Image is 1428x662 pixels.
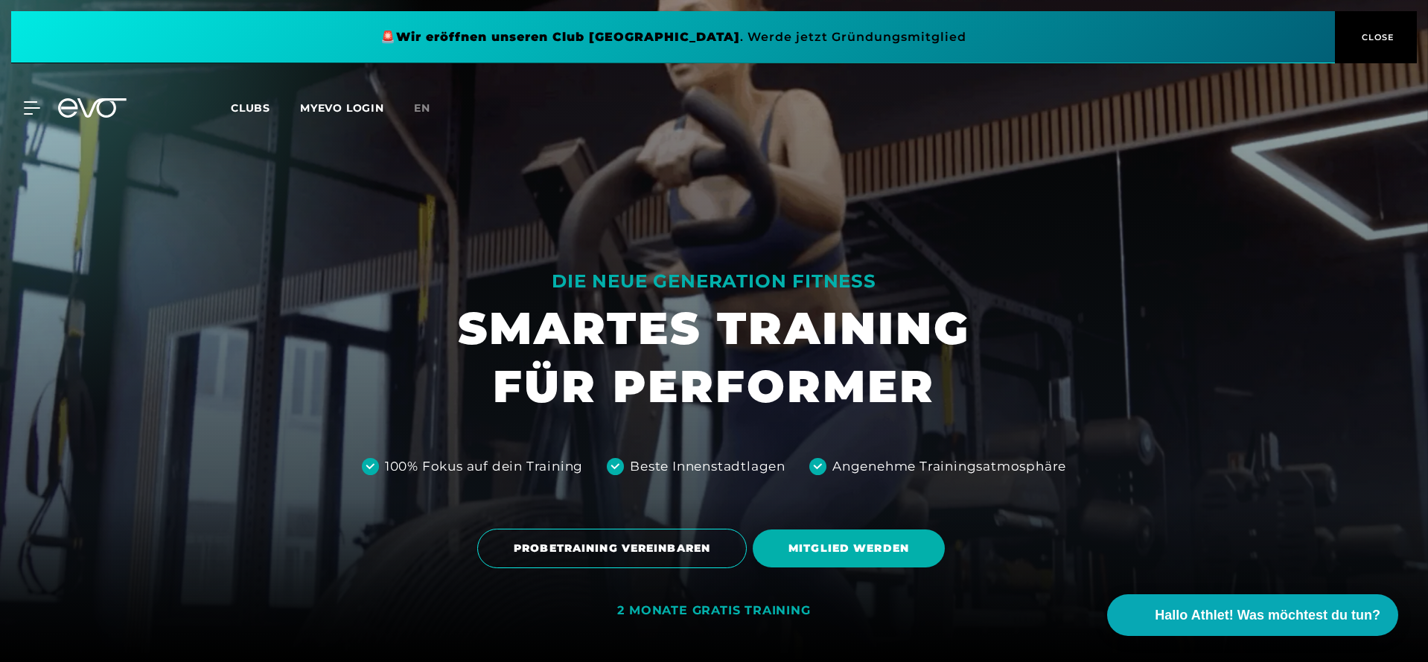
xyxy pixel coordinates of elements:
[231,101,270,115] span: Clubs
[458,270,970,293] div: DIE NEUE GENERATION FITNESS
[414,101,430,115] span: en
[231,101,300,115] a: Clubs
[414,100,448,117] a: en
[300,101,384,115] a: MYEVO LOGIN
[630,457,785,477] div: Beste Innenstadtlagen
[617,603,810,619] div: 2 MONATE GRATIS TRAINING
[1358,31,1394,44] span: CLOSE
[477,518,753,579] a: PROBETRAINING VEREINBAREN
[1335,11,1417,63] button: CLOSE
[514,541,710,556] span: PROBETRAINING VEREINBAREN
[458,299,970,416] h1: SMARTES TRAINING FÜR PERFORMER
[832,457,1066,477] div: Angenehme Trainingsatmosphäre
[788,541,909,556] span: MITGLIED WERDEN
[753,518,951,579] a: MITGLIED WERDEN
[385,457,583,477] div: 100% Fokus auf dein Training
[1155,605,1380,626] span: Hallo Athlet! Was möchtest du tun?
[1107,594,1398,636] button: Hallo Athlet! Was möchtest du tun?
